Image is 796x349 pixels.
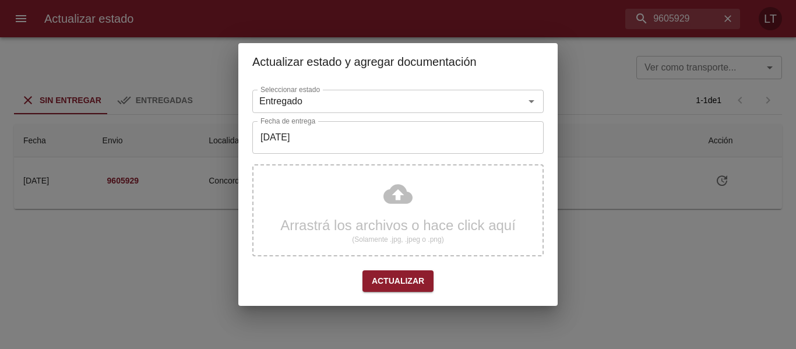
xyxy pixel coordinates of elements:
[523,93,540,110] button: Abrir
[252,52,544,71] h2: Actualizar estado y agregar documentación
[252,164,544,256] div: Arrastrá los archivos o hace click aquí(Solamente .jpg, .jpeg o .png)
[362,270,434,292] span: Confirmar cambio de estado
[372,274,424,288] span: Actualizar
[362,270,434,292] button: Actualizar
